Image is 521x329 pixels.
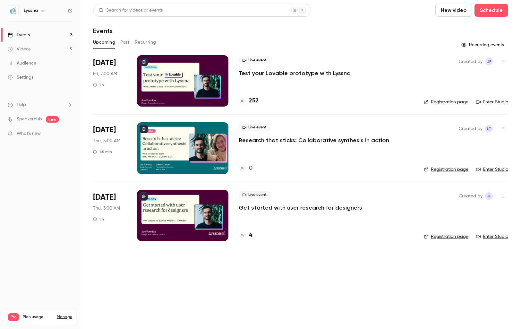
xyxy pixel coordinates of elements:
[46,116,59,123] span: new
[487,192,491,200] span: JF
[458,40,508,50] button: Recurring events
[17,101,26,108] span: Help
[93,125,116,135] span: [DATE]
[93,58,116,68] span: [DATE]
[476,166,508,173] a: Enter Studio
[424,166,468,173] a: Registration page
[93,192,116,203] span: [DATE]
[93,122,127,174] div: Oct 8 Wed, 2:00 PM (America/New York)
[239,124,270,131] span: Live event
[239,69,351,77] a: Test your Lovable prototype with Lyssna
[476,99,508,105] a: Enter Studio
[93,71,117,77] span: Fri, 2:00 AM
[485,192,493,200] span: Joe Formica
[93,217,104,222] div: 1 h
[93,205,120,212] span: Thu, 3:00 AM
[239,136,389,144] a: Research that sticks: Collaborative synthesis in action
[487,58,491,65] span: JF
[93,138,120,144] span: Thu, 5:00 AM
[98,7,163,14] div: Search for videos or events
[8,60,36,66] div: Audience
[8,32,30,38] div: Events
[23,315,53,320] span: Plan usage
[459,58,483,65] span: Created by
[239,56,270,64] span: Live event
[485,58,493,65] span: Joe Formica
[8,313,19,321] span: Pro
[93,149,112,154] div: 45 min
[93,27,113,35] h1: Events
[17,130,41,137] span: What's new
[57,315,72,320] a: Manage
[239,164,252,173] a: 0
[239,97,259,105] a: 252
[135,37,156,48] button: Recurring
[249,164,252,173] h4: 0
[239,204,362,212] a: Get started with user research for designers
[476,233,508,240] a: Enter Studio
[93,37,115,48] button: Upcoming
[120,37,130,48] button: Past
[93,82,104,87] div: 1 h
[424,233,468,240] a: Registration page
[8,46,30,52] div: Videos
[459,192,483,200] span: Created by
[8,74,33,81] div: Settings
[17,116,42,123] a: SpeakerHub
[239,191,270,199] span: Live event
[249,97,259,105] h4: 252
[487,125,491,133] span: LT
[459,125,483,133] span: Created by
[424,99,468,105] a: Registration page
[8,101,73,108] li: help-dropdown-opener
[249,231,252,240] h4: 4
[239,231,252,240] a: 4
[435,4,472,17] button: New video
[24,7,38,14] h6: Lyssna
[93,190,127,241] div: Oct 22 Wed, 12:00 PM (America/New York)
[8,5,18,16] img: Lyssna
[474,4,508,17] button: Schedule
[93,55,127,107] div: Oct 2 Thu, 12:00 PM (America/New York)
[485,125,493,133] span: Lyssna Team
